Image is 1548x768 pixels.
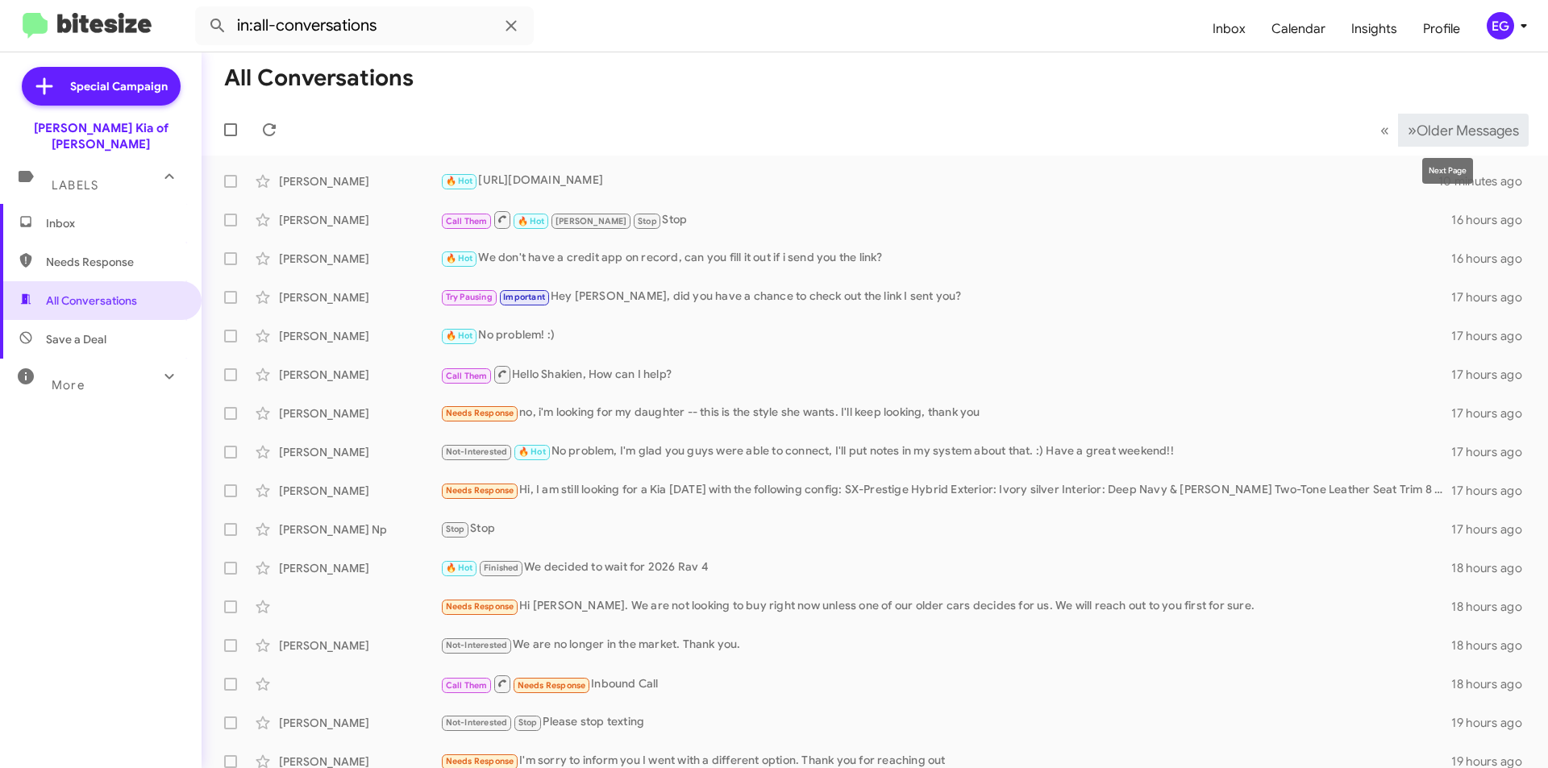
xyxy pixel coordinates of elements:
div: [PERSON_NAME] [279,405,440,421]
span: Needs Response [446,408,514,418]
span: Stop [638,216,657,226]
span: Call Them [446,680,488,691]
button: EG [1473,12,1530,39]
div: 17 hours ago [1451,289,1535,305]
span: Try Pausing [446,292,493,302]
span: Not-Interested [446,717,508,728]
div: 19 hours ago [1451,715,1535,731]
a: Special Campaign [22,67,181,106]
div: EG [1487,12,1514,39]
span: 🔥 Hot [446,330,473,341]
div: [PERSON_NAME] [279,483,440,499]
span: Stop [446,524,465,534]
div: 17 hours ago [1451,444,1535,460]
div: 18 hours ago [1451,560,1535,576]
span: 🔥 Hot [446,253,473,264]
div: no, i'm looking for my daughter -- this is the style she wants. I'll keep looking, thank you [440,404,1451,422]
span: Save a Deal [46,331,106,347]
span: Needs Response [446,485,514,496]
button: Next [1398,114,1529,147]
a: Insights [1338,6,1410,52]
div: 17 hours ago [1451,521,1535,538]
div: Inbound Call [440,674,1451,694]
span: Inbox [46,215,183,231]
div: [PERSON_NAME] [279,637,440,654]
span: Older Messages [1417,122,1519,139]
span: 🔥 Hot [446,563,473,573]
div: No problem! :) [440,326,1451,345]
button: Previous [1371,114,1399,147]
h1: All Conversations [224,65,414,91]
nav: Page navigation example [1371,114,1529,147]
span: 🔥 Hot [518,446,546,457]
span: [PERSON_NAME] [556,216,627,226]
div: 10 minutes ago [1438,173,1535,189]
a: Calendar [1259,6,1338,52]
span: Call Them [446,216,488,226]
span: Labels [52,178,98,193]
div: [PERSON_NAME] [279,251,440,267]
div: [PERSON_NAME] [279,444,440,460]
div: 17 hours ago [1451,483,1535,499]
div: No problem, I'm glad you guys were able to connect, I'll put notes in my system about that. :) Ha... [440,442,1451,461]
div: [PERSON_NAME] Np [279,521,440,538]
div: 18 hours ago [1451,599,1535,615]
div: [PERSON_NAME] [279,212,440,228]
span: » [1408,120,1417,140]
span: Special Campaign [70,78,168,94]
div: [PERSON_NAME] [279,289,440,305]
span: Needs Response [446,601,514,612]
div: 16 hours ago [1451,251,1535,267]
div: [PERSON_NAME] [279,173,440,189]
a: Profile [1410,6,1473,52]
div: [PERSON_NAME] [279,715,440,731]
input: Search [195,6,534,45]
span: Important [503,292,545,302]
div: We don't have a credit app on record, can you fill it out if i send you the link? [440,249,1451,268]
span: Not-Interested [446,446,508,457]
span: More [52,378,85,392]
a: Inbox [1200,6,1259,52]
div: Hello Shakien, How can I help? [440,364,1451,384]
div: We are no longer in the market. Thank you. [440,636,1451,654]
div: 18 hours ago [1451,676,1535,692]
div: [PERSON_NAME] [279,367,440,383]
div: 17 hours ago [1451,405,1535,421]
div: [PERSON_NAME] [279,560,440,576]
div: [PERSON_NAME] [279,328,440,344]
div: Stop [440,210,1451,230]
div: 16 hours ago [1451,212,1535,228]
span: Needs Response [446,756,514,766]
div: Next Page [1422,158,1473,184]
span: Needs Response [518,680,586,691]
div: [URL][DOMAIN_NAME] [440,172,1438,190]
div: Please stop texting [440,713,1451,732]
span: All Conversations [46,293,137,309]
span: 🔥 Hot [446,176,473,186]
span: Finished [484,563,519,573]
div: 17 hours ago [1451,328,1535,344]
span: Stop [518,717,538,728]
span: Call Them [446,371,488,381]
div: Hi, I am still looking for a Kia [DATE] with the following config: SX-Prestige Hybrid Exterior: I... [440,481,1451,500]
div: Stop [440,520,1451,538]
span: Needs Response [46,254,183,270]
div: Hey [PERSON_NAME], did you have a chance to check out the link I sent you? [440,288,1451,306]
div: Hi [PERSON_NAME]. We are not looking to buy right now unless one of our older cars decides for us... [440,597,1451,616]
div: 17 hours ago [1451,367,1535,383]
div: 18 hours ago [1451,637,1535,654]
span: 🔥 Hot [518,216,545,226]
div: We decided to wait for 2026 Rav 4 [440,558,1451,577]
span: « [1380,120,1389,140]
span: Not-Interested [446,640,508,650]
